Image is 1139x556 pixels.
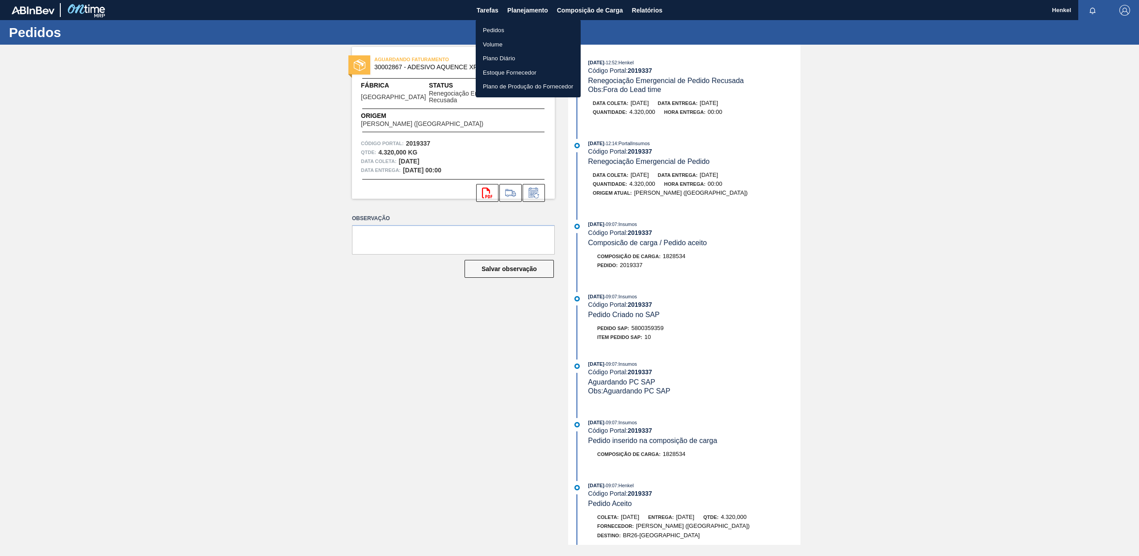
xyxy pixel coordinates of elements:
[476,66,581,80] a: Estoque Fornecedor
[476,38,581,52] a: Volume
[476,79,581,94] a: Plano de Produção do Fornecedor
[476,23,581,38] a: Pedidos
[476,51,581,66] a: Plano Diário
